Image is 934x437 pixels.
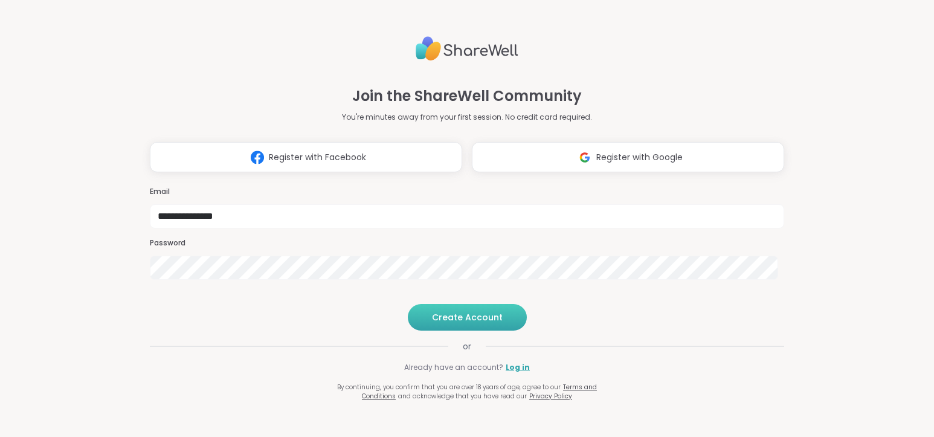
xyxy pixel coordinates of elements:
[432,311,503,323] span: Create Account
[150,142,462,172] button: Register with Facebook
[472,142,784,172] button: Register with Google
[342,112,592,123] p: You're minutes away from your first session. No credit card required.
[404,362,503,373] span: Already have an account?
[398,392,527,401] span: and acknowledge that you have read our
[337,383,561,392] span: By continuing, you confirm that you are over 18 years of age, agree to our
[596,151,683,164] span: Register with Google
[150,238,784,248] h3: Password
[506,362,530,373] a: Log in
[573,146,596,169] img: ShareWell Logomark
[246,146,269,169] img: ShareWell Logomark
[416,31,518,66] img: ShareWell Logo
[352,85,582,107] h1: Join the ShareWell Community
[362,383,597,401] a: Terms and Conditions
[269,151,366,164] span: Register with Facebook
[408,304,527,331] button: Create Account
[150,187,784,197] h3: Email
[529,392,572,401] a: Privacy Policy
[448,340,486,352] span: or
